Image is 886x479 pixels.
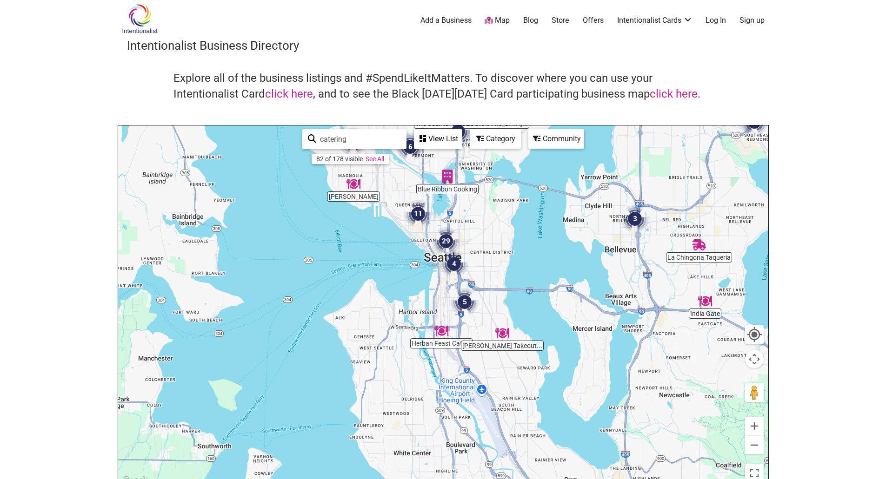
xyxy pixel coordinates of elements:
[523,15,538,26] a: Blog
[127,37,759,54] h3: Intentionalist Business Directory
[745,436,764,454] button: Zoom out
[583,15,604,26] a: Offers
[650,87,698,100] a: click here
[470,129,521,149] div: Filter by category
[316,130,401,148] input: Type to find and filter...
[346,177,360,191] div: Nikos Gyros
[366,155,384,163] a: See All
[471,130,520,148] div: Category
[745,350,764,368] button: Map camera controls
[739,15,765,26] a: Sign up
[265,87,313,100] a: click here
[432,227,460,255] div: 29
[529,130,583,148] div: Community
[745,417,764,435] button: Zoom in
[316,155,363,163] div: 82 of 178 visible
[692,238,706,252] div: La Chingona Taqueria
[414,129,462,149] div: See a list of the visible businesses
[698,294,712,308] div: India Gate
[440,170,454,184] div: Blue Ribbon Cooking
[621,205,649,233] div: 3
[617,15,693,26] a: Intentionalist Cards
[404,200,432,228] div: 11
[745,383,764,402] button: Drag Pegman onto the map to open Street View
[485,15,510,26] a: Map
[415,130,461,148] div: View List
[440,250,468,278] div: 4
[302,129,406,149] div: Type to search and filter
[528,129,584,149] div: Filter by Community
[745,325,764,344] button: Your Location
[420,15,472,26] a: Add a Business
[118,4,162,34] img: Intentionalist
[552,15,569,26] a: Store
[451,288,479,316] div: 5
[706,15,726,26] a: Log In
[173,71,713,102] h4: Explore all of the business listings and #SpendLikeItMatters. To discover where you can use your ...
[495,326,509,340] div: Lil Red's Takeout and Catering
[434,324,448,338] div: Herban Feast Catering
